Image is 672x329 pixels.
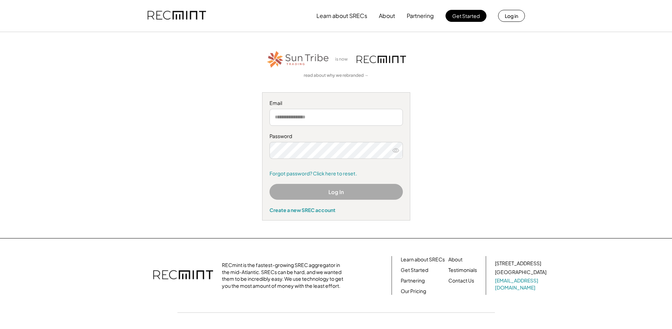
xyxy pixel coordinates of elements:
div: Email [270,100,403,107]
a: read about why we rebranded → [304,73,369,79]
div: Password [270,133,403,140]
button: Log In [270,184,403,200]
a: Contact Us [448,277,474,284]
button: Partnering [407,9,434,23]
button: Log in [498,10,525,22]
button: About [379,9,395,23]
a: Partnering [401,277,425,284]
div: [STREET_ADDRESS] [495,260,541,267]
button: Get Started [446,10,486,22]
a: Our Pricing [401,288,426,295]
a: Forgot password? Click here to reset. [270,170,403,177]
button: Learn about SRECs [316,9,367,23]
div: [GEOGRAPHIC_DATA] [495,269,546,276]
img: recmint-logotype%403x.png [147,4,206,28]
div: is now [333,56,353,62]
div: RECmint is the fastest-growing SREC aggregator in the mid-Atlantic. SRECs can be hard, and we wan... [222,262,347,289]
div: Create a new SREC account [270,207,403,213]
a: [EMAIL_ADDRESS][DOMAIN_NAME] [495,277,548,291]
a: Learn about SRECs [401,256,445,263]
img: recmint-logotype%403x.png [357,56,406,63]
a: Testimonials [448,267,477,274]
img: STT_Horizontal_Logo%2B-%2BColor.png [266,50,330,69]
a: Get Started [401,267,428,274]
img: recmint-logotype%403x.png [153,263,213,288]
a: About [448,256,462,263]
